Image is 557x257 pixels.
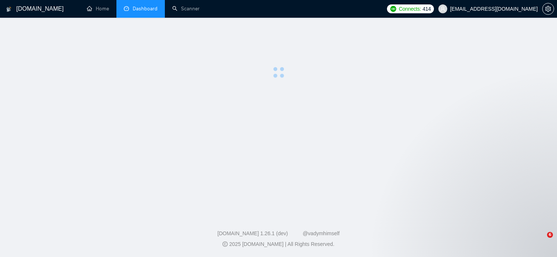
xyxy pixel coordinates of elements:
[6,3,11,15] img: logo
[303,230,340,236] a: @vadymhimself
[223,241,228,247] span: copyright
[547,232,553,238] span: 6
[390,6,396,12] img: upwork-logo.png
[543,6,554,12] span: setting
[6,240,551,248] div: 2025 [DOMAIN_NAME] | All Rights Reserved.
[124,6,129,11] span: dashboard
[87,6,109,12] a: homeHome
[133,6,157,12] span: Dashboard
[532,232,550,250] iframe: Intercom live chat
[172,6,200,12] a: searchScanner
[440,6,445,11] span: user
[542,6,554,12] a: setting
[542,3,554,15] button: setting
[217,230,288,236] a: [DOMAIN_NAME] 1.26.1 (dev)
[422,5,431,13] span: 414
[399,5,421,13] span: Connects:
